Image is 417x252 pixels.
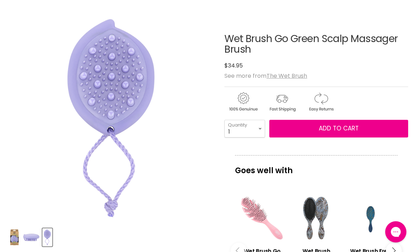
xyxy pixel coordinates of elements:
span: $34.95 [224,61,243,70]
h1: Wet Brush Go Green Scalp Massager Brush [224,34,408,55]
img: Wet Brush Go Green Scalp Massager Brush [43,229,52,246]
img: genuine.gif [224,91,262,113]
iframe: Gorgias live chat messenger [382,219,410,245]
img: Wet Brush Go Green Scalp Massager Brush [10,229,19,246]
img: Wet Brush Go Green Scalp Massager Brush [23,233,40,242]
img: returns.gif [302,91,340,113]
select: Quantity [224,120,265,137]
img: shipping.gif [263,91,301,113]
button: Wet Brush Go Green Scalp Massager Brush [22,228,40,246]
p: Goes well with [235,155,398,178]
span: Add to cart [319,124,359,133]
div: Wet Brush Go Green Scalp Massager Brush image. Click or Scroll to Zoom. [9,16,215,222]
a: The Wet Brush [266,72,307,80]
button: Wet Brush Go Green Scalp Massager Brush [42,228,52,246]
button: Add to cart [269,120,408,137]
button: Wet Brush Go Green Scalp Massager Brush [9,228,20,246]
div: Product thumbnails [8,226,216,246]
span: See more from [224,72,307,80]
